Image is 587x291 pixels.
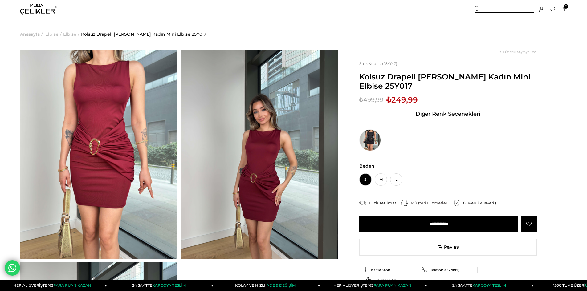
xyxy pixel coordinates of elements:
[20,50,177,259] img: Kolsuz Drapeli Dion Bordo Kadın Mini Elbise 25Y017
[359,95,383,104] span: ₺499,99
[45,18,63,50] li: >
[20,4,57,15] img: logo
[20,18,44,50] li: >
[564,4,568,9] span: 2
[373,283,411,288] span: PARA PUAN KAZAN
[359,61,382,66] span: Stok Kodu
[265,283,296,288] span: İADE & DEĞİŞİM!
[463,200,501,206] div: Güvenli Alışveriş
[45,18,59,50] a: Elbise
[107,280,214,291] a: 24 SAATTEKARGOYA TESLİM
[375,277,396,283] span: Tavsiye Et
[152,283,185,288] span: KARGOYA TESLİM
[401,200,408,206] img: call-center.png
[430,268,459,272] span: Telefonla Sipariş
[386,95,418,104] span: ₺249,99
[375,173,387,186] span: M
[181,50,338,259] img: Kolsuz Drapeli Dion Bordo Kadın Mini Elbise 25Y017
[214,280,320,291] a: KOLAY VE HIZLIİADE & DEĞİŞİM!
[362,267,415,273] a: Kritik Stok
[521,216,537,232] a: Favorilere Ekle
[371,268,390,272] span: Kritik Stok
[63,18,76,50] a: Elbise
[416,109,480,119] span: Diğer Renk Seçenekleri
[390,173,402,186] span: L
[561,7,565,12] a: 2
[359,61,397,66] span: (25Y017)
[359,163,537,169] span: Beden
[369,200,401,206] div: Hızlı Teslimat
[472,283,506,288] span: KARGOYA TESLİM
[20,18,40,50] a: Anasayfa
[359,72,537,91] span: Kolsuz Drapeli [PERSON_NAME] Kadın Mini Elbise 25Y017
[499,50,537,54] a: < < Önceki Sayfaya Dön
[427,280,534,291] a: 24 SAATTEKARGOYA TESLİM
[422,267,475,273] a: Telefonla Sipariş
[453,200,460,206] img: security.png
[359,173,372,186] span: S
[411,200,453,206] div: Müşteri Hizmetleri
[53,283,91,288] span: PARA PUAN KAZAN
[63,18,81,50] li: >
[360,239,536,255] span: Paylaş
[359,200,366,206] img: shipping.png
[81,18,206,50] a: Kolsuz Drapeli [PERSON_NAME] Kadın Mini Elbise 25Y017
[320,280,427,291] a: HER ALIŞVERİŞTE %3PARA PUAN KAZAN
[359,129,381,151] img: Kolsuz Drapeli Dion Siyah Kadın Mini Elbise 25Y017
